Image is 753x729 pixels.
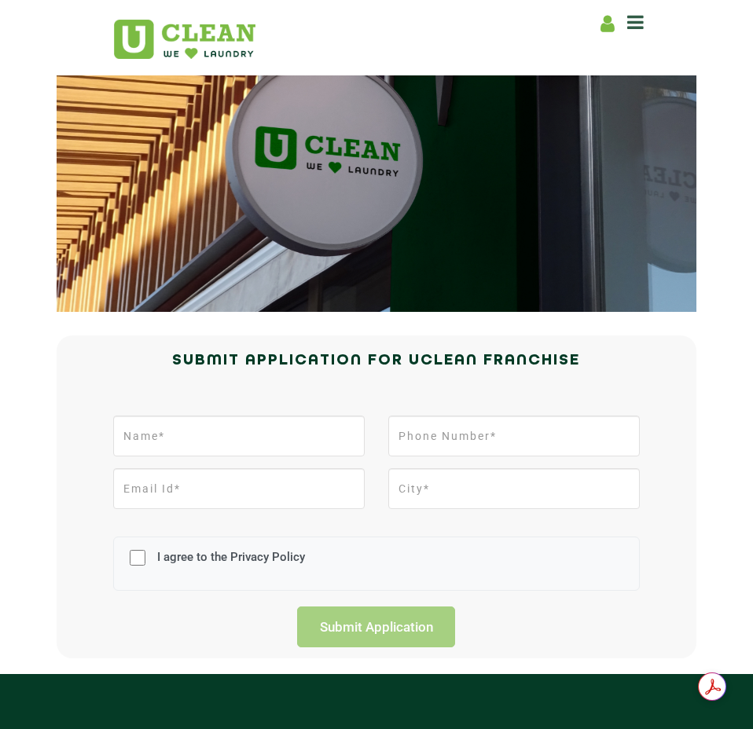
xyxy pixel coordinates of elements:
[388,468,640,509] input: City*
[113,468,365,509] input: Email Id*
[297,606,455,647] input: Submit Application
[114,20,255,59] img: UClean Laundry and Dry Cleaning
[388,416,640,456] input: Phone Number*
[153,550,305,579] label: I agree to the Privacy Policy
[113,346,640,375] h2: Submit Application for UCLEAN FRANCHISE
[113,416,365,456] input: Name*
